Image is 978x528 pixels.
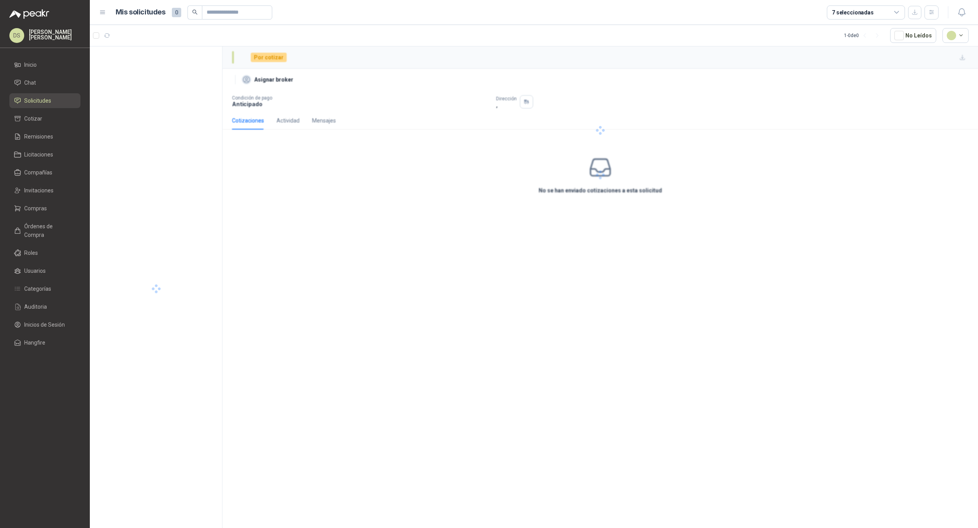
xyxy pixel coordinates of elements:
[9,317,80,332] a: Inicios de Sesión
[9,335,80,350] a: Hangfire
[9,147,80,162] a: Licitaciones
[9,183,80,198] a: Invitaciones
[192,9,198,15] span: search
[9,299,80,314] a: Auditoria
[9,28,24,43] div: DS
[9,111,80,126] a: Cotizar
[832,8,874,17] div: 7 seleccionadas
[24,249,38,257] span: Roles
[9,57,80,72] a: Inicio
[24,96,51,105] span: Solicitudes
[24,132,53,141] span: Remisiones
[9,263,80,278] a: Usuarios
[890,28,936,43] button: No Leídos
[24,338,45,347] span: Hangfire
[9,93,80,108] a: Solicitudes
[24,78,36,87] span: Chat
[24,150,53,159] span: Licitaciones
[844,29,884,42] div: 1 - 0 de 0
[24,222,73,239] span: Órdenes de Compra
[24,114,42,123] span: Cotizar
[9,201,80,216] a: Compras
[24,284,51,293] span: Categorías
[9,129,80,144] a: Remisiones
[116,7,166,18] h1: Mis solicitudes
[172,8,181,17] span: 0
[9,245,80,260] a: Roles
[9,219,80,242] a: Órdenes de Compra
[24,267,46,275] span: Usuarios
[24,60,37,69] span: Inicio
[9,281,80,296] a: Categorías
[24,204,47,213] span: Compras
[29,29,80,40] p: [PERSON_NAME] [PERSON_NAME]
[24,302,47,311] span: Auditoria
[9,165,80,180] a: Compañías
[24,320,65,329] span: Inicios de Sesión
[24,186,54,195] span: Invitaciones
[24,168,52,177] span: Compañías
[9,9,49,19] img: Logo peakr
[9,75,80,90] a: Chat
